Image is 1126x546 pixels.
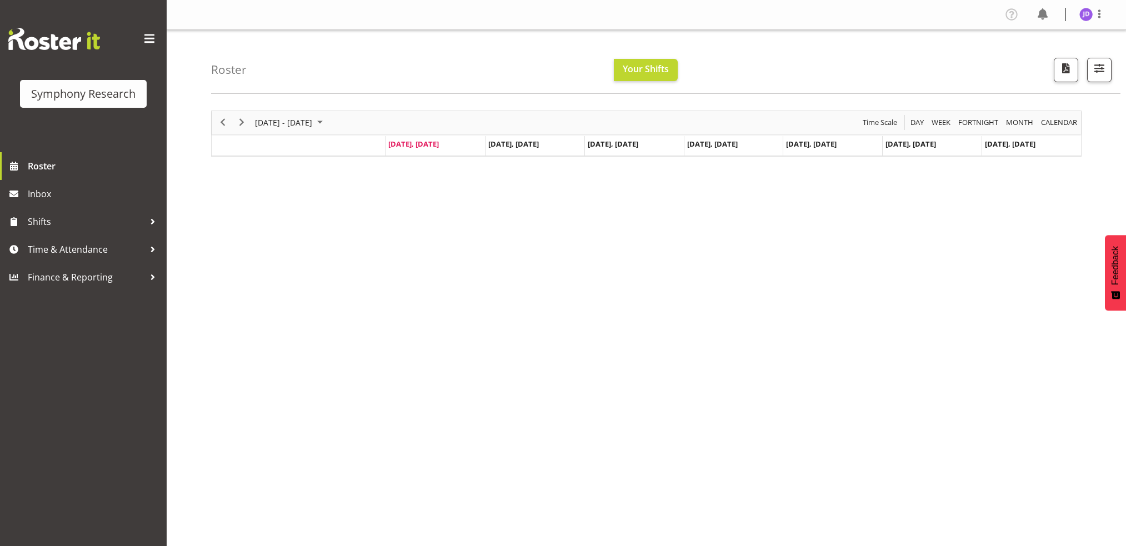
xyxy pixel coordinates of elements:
span: Week [930,116,952,129]
button: Timeline Day [909,116,926,129]
span: [DATE], [DATE] [588,139,638,149]
img: Rosterit website logo [8,28,100,50]
h4: Roster [211,63,247,76]
button: Time Scale [861,116,899,129]
button: Timeline Week [930,116,953,129]
button: August 2025 [253,116,328,129]
span: Feedback [1110,246,1120,285]
button: Month [1039,116,1079,129]
span: [DATE], [DATE] [488,139,539,149]
div: previous period [213,111,232,134]
span: Day [909,116,925,129]
button: Download a PDF of the roster according to the set date range. [1054,58,1078,82]
div: next period [232,111,251,134]
span: [DATE], [DATE] [687,139,738,149]
span: Roster [28,158,161,174]
span: calendar [1040,116,1078,129]
span: Time & Attendance [28,241,144,258]
span: Shifts [28,213,144,230]
span: Finance & Reporting [28,269,144,285]
div: Symphony Research [31,86,136,102]
button: Timeline Month [1004,116,1035,129]
button: Feedback - Show survey [1105,235,1126,310]
span: Fortnight [957,116,999,129]
div: August 18 - 24, 2025 [251,111,329,134]
span: [DATE], [DATE] [985,139,1035,149]
button: Fortnight [957,116,1000,129]
span: [DATE], [DATE] [786,139,837,149]
div: Timeline Week of August 18, 2025 [211,111,1082,157]
span: Your Shifts [623,63,669,75]
button: Previous [216,116,231,129]
button: Your Shifts [614,59,678,81]
button: Next [234,116,249,129]
span: Month [1005,116,1034,129]
span: [DATE] - [DATE] [254,116,313,129]
button: Filter Shifts [1087,58,1112,82]
span: [DATE], [DATE] [885,139,936,149]
span: Inbox [28,186,161,202]
img: jennifer-donovan1879.jpg [1079,8,1093,21]
span: [DATE], [DATE] [388,139,439,149]
span: Time Scale [862,116,898,129]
